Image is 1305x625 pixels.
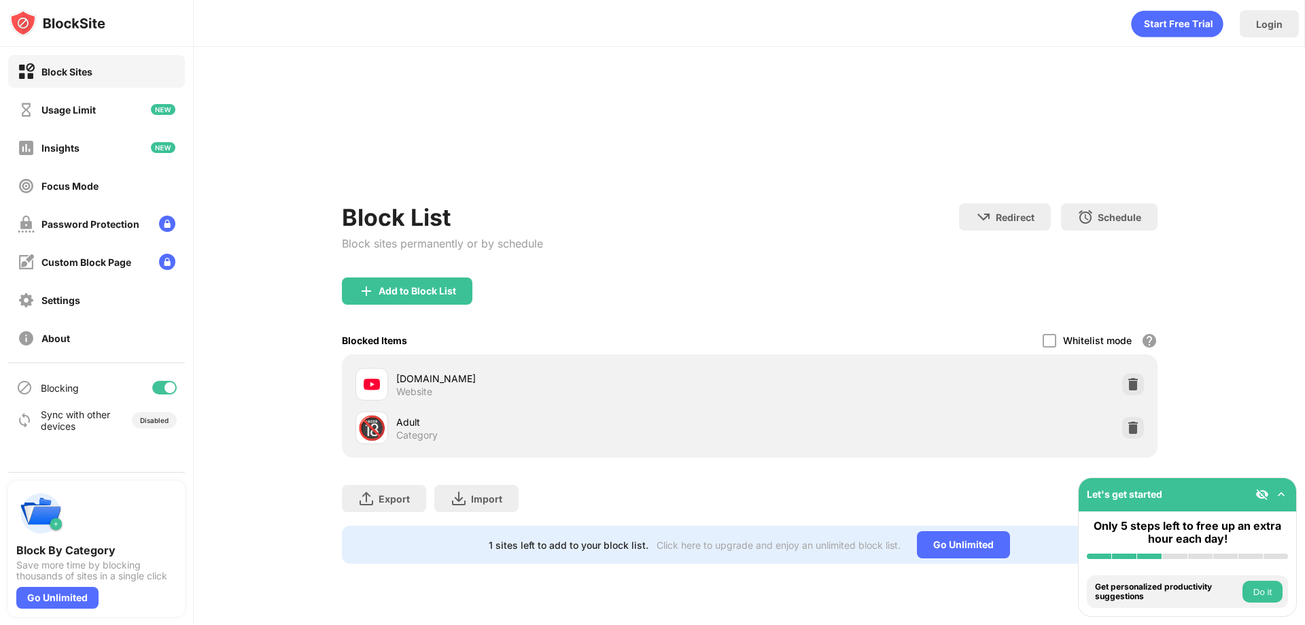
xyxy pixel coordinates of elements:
img: lock-menu.svg [159,216,175,232]
div: Save more time by blocking thousands of sites in a single click [16,560,177,581]
img: push-categories.svg [16,489,65,538]
img: about-off.svg [18,330,35,347]
div: Usage Limit [41,104,96,116]
div: Custom Block Page [41,256,131,268]
img: eye-not-visible.svg [1255,488,1269,501]
div: Whitelist mode [1063,335,1132,346]
img: sync-icon.svg [16,412,33,428]
div: Login [1256,18,1283,30]
div: Website [396,386,432,398]
div: 🔞 [358,414,386,442]
img: lock-menu.svg [159,254,175,270]
div: Schedule [1098,212,1141,223]
div: Import [471,493,502,505]
img: block-on.svg [18,63,35,80]
div: 1 sites left to add to your block list. [489,539,648,551]
img: password-protection-off.svg [18,216,35,233]
img: insights-off.svg [18,139,35,156]
iframe: Banner [342,85,1158,187]
div: Password Protection [41,218,139,230]
button: Do it [1242,581,1283,603]
div: animation [1131,10,1223,37]
div: Blocking [41,382,79,394]
div: Let's get started [1087,488,1162,500]
div: Add to Block List [379,286,456,297]
img: focus-off.svg [18,178,35,195]
img: logo-blocksite.svg [10,10,105,37]
div: Click here to upgrade and enjoy an unlimited block list. [657,539,901,551]
div: Disabled [140,416,169,424]
img: omni-setup-toggle.svg [1274,488,1288,501]
div: Go Unlimited [16,587,99,609]
div: Category [396,429,438,441]
div: Redirect [996,212,1034,223]
div: Insights [41,142,80,154]
img: new-icon.svg [151,104,175,115]
div: Settings [41,294,80,306]
img: time-usage-off.svg [18,101,35,118]
div: Sync with other devices [41,409,111,432]
img: new-icon.svg [151,142,175,153]
div: Blocked Items [342,335,407,346]
div: Get personalized productivity suggestions [1095,582,1239,602]
div: Only 5 steps left to free up an extra hour each day! [1087,520,1288,545]
img: settings-off.svg [18,292,35,309]
div: Adult [396,415,750,429]
div: [DOMAIN_NAME] [396,371,750,386]
div: Go Unlimited [917,531,1010,558]
div: Export [379,493,410,505]
div: Block Sites [41,66,92,78]
div: Focus Mode [41,180,99,192]
div: About [41,333,70,344]
div: Block List [342,203,543,231]
img: customize-block-page-off.svg [18,254,35,271]
img: favicons [364,376,380,392]
img: blocking-icon.svg [16,379,33,396]
div: Block sites permanently or by schedule [342,237,543,250]
div: Block By Category [16,543,177,557]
